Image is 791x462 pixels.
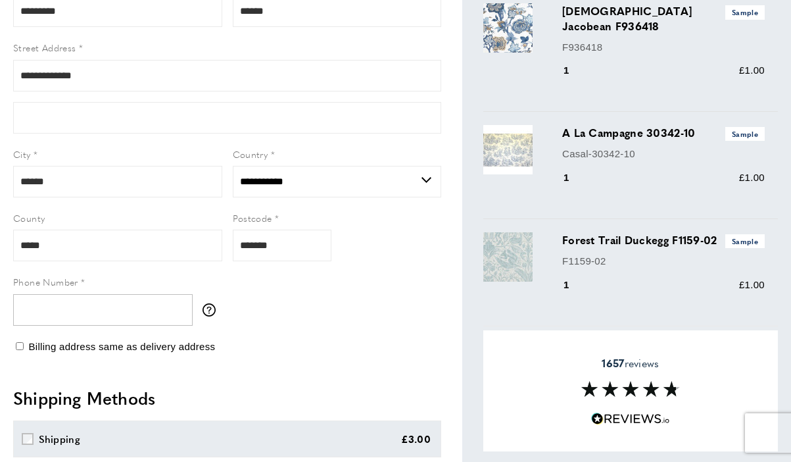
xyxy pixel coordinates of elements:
[562,277,588,293] div: 1
[233,147,268,161] span: Country
[591,413,670,425] img: Reviews.io 5 stars
[483,125,533,174] img: A La Campagne 30342-10
[16,342,24,350] input: Billing address same as delivery address
[233,211,272,224] span: Postcode
[562,232,765,248] h3: Forest Trail Duckegg F1159-02
[602,357,659,370] span: reviews
[562,3,765,34] h3: [DEMOGRAPHIC_DATA] Jacobean F936418
[725,5,765,19] span: Sample
[483,3,533,53] img: Indienne Jacobean F936418
[739,172,765,183] span: £1.00
[203,303,222,317] button: More information
[562,170,588,186] div: 1
[28,341,215,352] span: Billing address same as delivery address
[13,211,45,224] span: County
[562,253,765,269] p: F1159-02
[725,127,765,141] span: Sample
[562,146,765,162] p: Casal-30342-10
[725,234,765,248] span: Sample
[581,381,680,397] img: Reviews section
[13,275,78,288] span: Phone Number
[562,125,765,141] h3: A La Campagne 30342-10
[562,63,588,78] div: 1
[39,431,80,447] div: Shipping
[739,279,765,290] span: £1.00
[13,147,31,161] span: City
[739,64,765,76] span: £1.00
[401,431,431,447] div: £3.00
[13,386,441,410] h2: Shipping Methods
[483,232,533,282] img: Forest Trail Duckegg F1159-02
[562,39,765,55] p: F936418
[13,41,76,54] span: Street Address
[602,355,624,371] strong: 1657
